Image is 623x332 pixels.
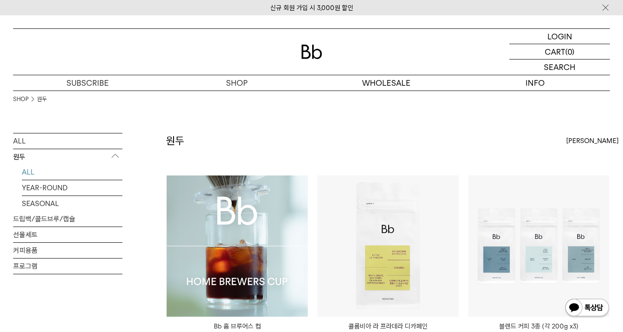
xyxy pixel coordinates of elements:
[301,45,322,59] img: 로고
[167,321,308,332] p: Bb 홈 브루어스 컵
[22,196,122,211] a: SEASONAL
[13,75,162,91] a: SUBSCRIBE
[13,259,122,274] a: 프로그램
[461,75,610,91] p: INFO
[13,133,122,149] a: ALL
[167,175,308,317] img: Bb 홈 브루어스 컵
[468,321,609,332] a: 블렌드 커피 3종 (각 200g x3)
[565,44,574,59] p: (0)
[312,75,461,91] p: WHOLESALE
[22,180,122,196] a: YEAR-ROUND
[166,133,184,148] h2: 원두
[509,44,610,59] a: CART (0)
[547,29,572,44] p: LOGIN
[13,243,122,258] a: 커피용품
[13,227,122,242] a: 선물세트
[545,44,565,59] p: CART
[509,29,610,44] a: LOGIN
[162,75,311,91] a: SHOP
[13,95,28,104] a: SHOP
[564,298,610,319] img: 카카오톡 채널 1:1 채팅 버튼
[468,175,609,317] img: 블렌드 커피 3종 (각 200g x3)
[22,164,122,180] a: ALL
[317,175,459,317] img: 콜롬비아 라 프라데라 디카페인
[544,59,575,75] p: SEARCH
[37,95,47,104] a: 원두
[13,149,122,165] p: 원두
[317,321,459,332] p: 콜롬비아 라 프라데라 디카페인
[270,4,353,12] a: 신규 회원 가입 시 3,000원 할인
[566,136,619,146] span: [PERSON_NAME]
[13,211,122,227] a: 드립백/콜드브루/캡슐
